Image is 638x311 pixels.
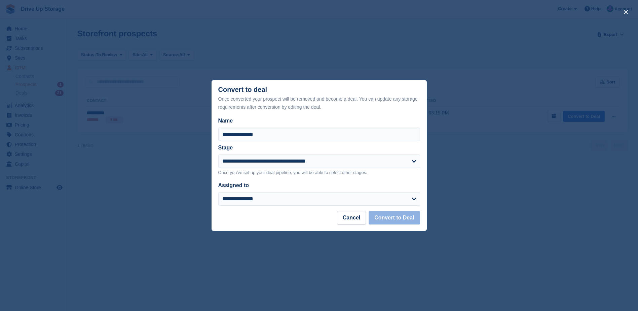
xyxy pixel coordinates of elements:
[218,117,420,125] label: Name
[218,95,420,111] div: Once converted your prospect will be removed and become a deal. You can update any storage requir...
[218,86,420,111] div: Convert to deal
[369,211,420,224] button: Convert to Deal
[218,145,233,150] label: Stage
[218,169,420,176] p: Once you've set up your deal pipeline, you will be able to select other stages.
[337,211,366,224] button: Cancel
[621,7,631,18] button: close
[218,182,249,188] label: Assigned to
